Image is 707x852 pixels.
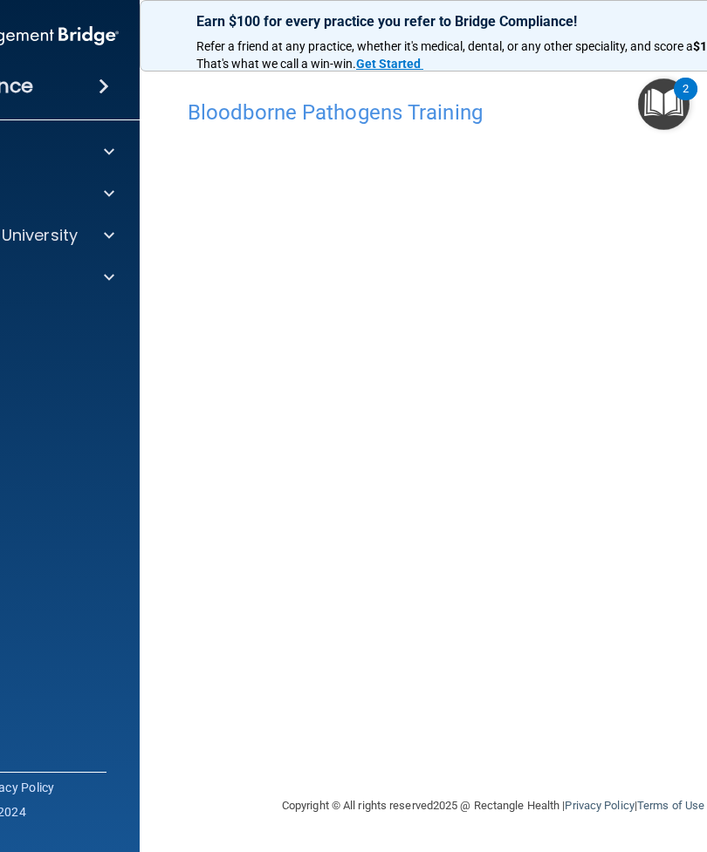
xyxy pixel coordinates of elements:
[683,89,689,112] div: 2
[356,57,423,71] a: Get Started
[196,39,693,53] span: Refer a friend at any practice, whether it's medical, dental, or any other speciality, and score a
[637,799,704,812] a: Terms of Use
[356,57,421,71] strong: Get Started
[638,78,690,130] button: Open Resource Center, 2 new notifications
[565,799,634,812] a: Privacy Policy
